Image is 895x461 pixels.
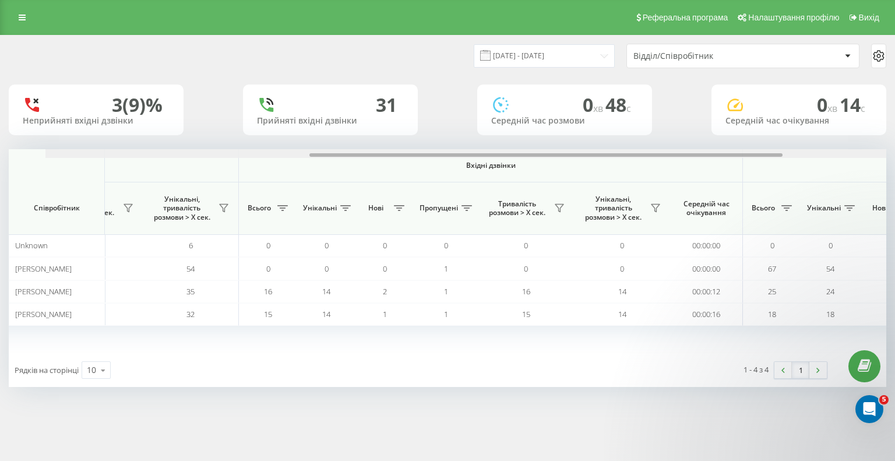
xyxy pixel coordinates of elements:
[491,116,638,126] div: Середній час розмови
[186,263,195,274] span: 54
[865,203,894,213] span: Нові
[583,92,605,117] span: 0
[383,286,387,297] span: 2
[827,102,840,115] span: хв
[444,263,448,274] span: 1
[670,303,743,326] td: 00:00:16
[670,257,743,280] td: 00:00:00
[112,94,163,116] div: 3 (9)%
[633,51,773,61] div: Відділ/Співробітник
[748,13,839,22] span: Налаштування профілю
[861,102,865,115] span: c
[829,240,833,251] span: 0
[522,309,530,319] span: 15
[15,309,72,319] span: [PERSON_NAME]
[420,203,458,213] span: Пропущені
[522,286,530,297] span: 16
[383,263,387,274] span: 0
[484,199,551,217] span: Тривалість розмови > Х сек.
[444,286,448,297] span: 1
[524,263,528,274] span: 0
[593,102,605,115] span: хв
[817,92,840,117] span: 0
[264,286,272,297] span: 16
[826,309,834,319] span: 18
[744,364,769,375] div: 1 - 4 з 4
[257,116,404,126] div: Прийняті вхідні дзвінки
[855,395,883,423] iframe: Intercom live chat
[826,286,834,297] span: 24
[266,240,270,251] span: 0
[15,240,48,251] span: Unknown
[325,263,329,274] span: 0
[19,203,94,213] span: Співробітник
[580,195,647,222] span: Унікальні, тривалість розмови > Х сек.
[725,116,872,126] div: Середній час очікування
[376,94,397,116] div: 31
[605,92,631,117] span: 48
[269,161,712,170] span: Вхідні дзвінки
[768,286,776,297] span: 25
[383,309,387,319] span: 1
[361,203,390,213] span: Нові
[15,365,79,375] span: Рядків на сторінці
[626,102,631,115] span: c
[670,234,743,257] td: 00:00:00
[322,286,330,297] span: 14
[770,240,774,251] span: 0
[444,309,448,319] span: 1
[383,240,387,251] span: 0
[325,240,329,251] span: 0
[189,240,193,251] span: 6
[768,263,776,274] span: 67
[618,309,626,319] span: 14
[444,240,448,251] span: 0
[266,263,270,274] span: 0
[768,309,776,319] span: 18
[749,203,778,213] span: Всього
[618,286,626,297] span: 14
[186,286,195,297] span: 35
[23,116,170,126] div: Неприйняті вхідні дзвінки
[245,203,274,213] span: Всього
[792,362,809,378] a: 1
[524,240,528,251] span: 0
[807,203,841,213] span: Унікальні
[840,92,865,117] span: 14
[322,309,330,319] span: 14
[643,13,728,22] span: Реферальна програма
[149,195,215,222] span: Унікальні, тривалість розмови > Х сек.
[15,286,72,297] span: [PERSON_NAME]
[303,203,337,213] span: Унікальні
[87,364,96,376] div: 10
[186,309,195,319] span: 32
[264,309,272,319] span: 15
[670,280,743,303] td: 00:00:12
[826,263,834,274] span: 54
[879,395,889,404] span: 5
[15,263,72,274] span: [PERSON_NAME]
[679,199,734,217] span: Середній час очікування
[620,263,624,274] span: 0
[859,13,879,22] span: Вихід
[620,240,624,251] span: 0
